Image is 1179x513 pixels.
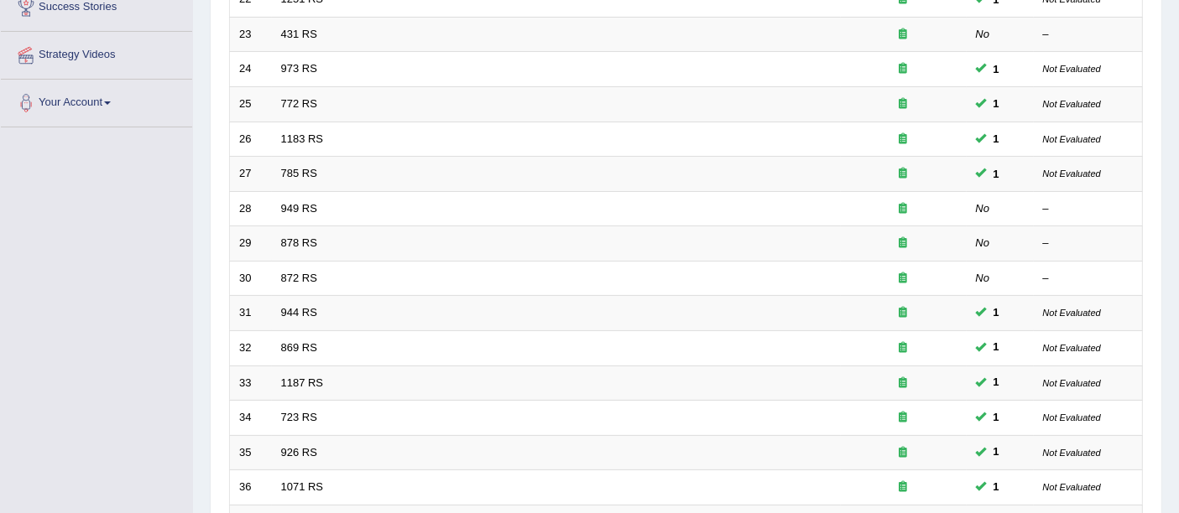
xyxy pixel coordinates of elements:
span: You can still take this question [987,409,1006,427]
div: Exam occurring question [850,27,957,43]
span: You can still take this question [987,304,1006,322]
em: No [976,272,990,284]
div: Exam occurring question [850,410,957,426]
td: 34 [230,401,272,436]
a: 872 RS [281,272,317,284]
a: 878 RS [281,236,317,249]
span: You can still take this question [987,130,1006,148]
a: 1187 RS [281,376,324,389]
small: Not Evaluated [1043,482,1101,492]
small: Not Evaluated [1043,378,1101,388]
a: 926 RS [281,446,317,459]
td: 32 [230,330,272,365]
a: 431 RS [281,28,317,40]
div: Exam occurring question [850,132,957,148]
div: – [1043,201,1134,217]
a: 869 RS [281,341,317,354]
td: 31 [230,296,272,331]
td: 27 [230,157,272,192]
em: No [976,236,990,249]
span: You can still take this question [987,479,1006,496]
span: You can still take this question [987,443,1006,461]
div: Exam occurring question [850,271,957,287]
div: Exam occurring question [850,201,957,217]
small: Not Evaluated [1043,64,1101,74]
a: 1071 RS [281,480,324,493]
span: You can still take this question [987,60,1006,78]
small: Not Evaluated [1043,99,1101,109]
small: Not Evaluated [1043,448,1101,458]
div: Exam occurring question [850,96,957,112]
div: – [1043,236,1134,251]
td: 25 [230,87,272,122]
div: Exam occurring question [850,61,957,77]
td: 33 [230,365,272,401]
div: Exam occurring question [850,445,957,461]
a: Strategy Videos [1,32,192,74]
a: 949 RS [281,202,317,215]
span: You can still take this question [987,165,1006,183]
td: 30 [230,261,272,296]
td: 23 [230,17,272,52]
div: Exam occurring question [850,166,957,182]
span: You can still take this question [987,339,1006,356]
td: 28 [230,191,272,226]
span: You can still take this question [987,95,1006,112]
small: Not Evaluated [1043,168,1101,179]
small: Not Evaluated [1043,134,1101,144]
div: Exam occurring question [850,340,957,356]
a: Your Account [1,80,192,122]
small: Not Evaluated [1043,308,1101,318]
span: You can still take this question [987,374,1006,391]
em: No [976,202,990,215]
td: 29 [230,226,272,262]
td: 35 [230,435,272,470]
td: 26 [230,122,272,157]
td: 36 [230,470,272,505]
div: Exam occurring question [850,376,957,391]
td: 24 [230,52,272,87]
a: 944 RS [281,306,317,319]
a: 772 RS [281,97,317,110]
div: – [1043,271,1134,287]
div: Exam occurring question [850,479,957,495]
a: 1183 RS [281,132,324,145]
a: 785 RS [281,167,317,179]
div: Exam occurring question [850,305,957,321]
div: – [1043,27,1134,43]
small: Not Evaluated [1043,412,1101,422]
div: Exam occurring question [850,236,957,251]
a: 973 RS [281,62,317,75]
em: No [976,28,990,40]
a: 723 RS [281,411,317,423]
small: Not Evaluated [1043,343,1101,353]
